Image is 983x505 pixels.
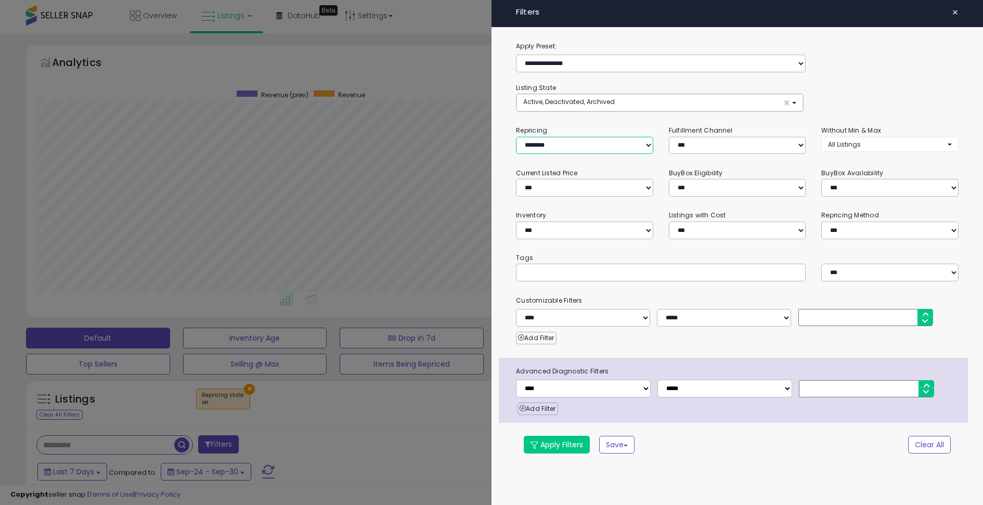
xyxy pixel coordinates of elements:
span: All Listings [828,140,861,149]
button: Add Filter [518,403,558,415]
small: Fulfillment Channel [669,126,732,135]
button: Active, Deactivated, Archived × [516,94,803,111]
span: Advanced Diagnostic Filters [508,366,968,377]
span: × [952,5,959,20]
button: Apply Filters [524,436,590,454]
button: All Listings [821,137,958,152]
small: Customizable Filters [508,295,966,306]
small: BuyBox Eligibility [669,169,723,177]
button: × [948,5,963,20]
h4: Filters [516,8,959,17]
label: Apply Preset: [508,41,966,52]
small: BuyBox Availability [821,169,883,177]
button: Clear All [908,436,951,454]
button: Add Filter [516,332,556,344]
button: Save [599,436,635,454]
span: Active, Deactivated, Archived [523,97,615,106]
small: Tags [508,252,966,264]
small: Listing State [516,83,556,92]
small: Repricing Method [821,211,879,219]
small: Listings with Cost [669,211,726,219]
small: Without Min & Max [821,126,881,135]
small: Inventory [516,211,546,219]
small: Repricing [516,126,547,135]
span: × [783,97,790,108]
small: Current Listed Price [516,169,577,177]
